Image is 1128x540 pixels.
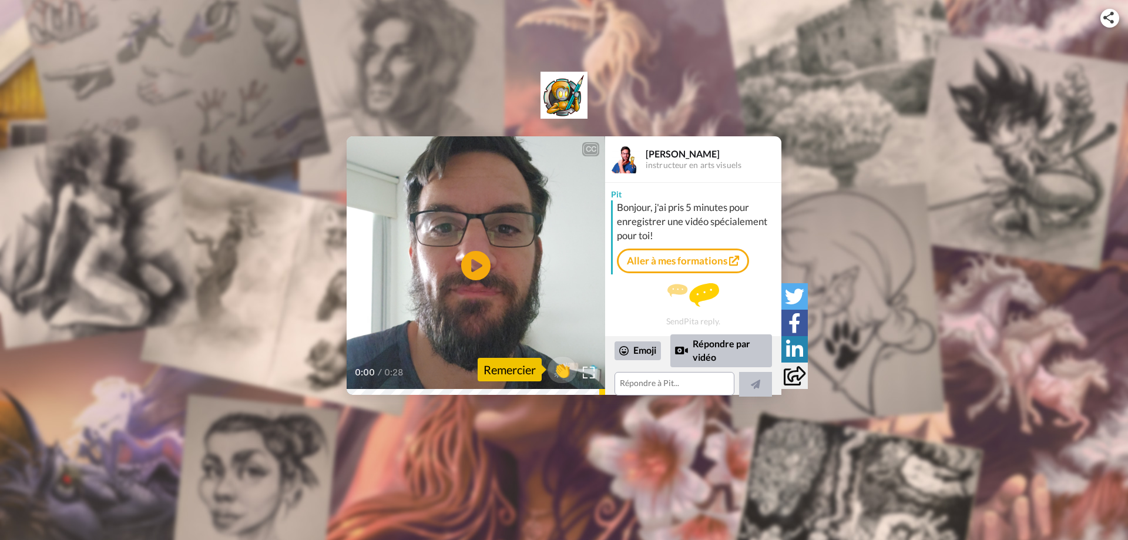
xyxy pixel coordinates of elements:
[667,283,719,307] img: message.svg
[540,72,587,119] img: logo
[378,365,382,380] span: /
[478,358,542,381] div: Remercier
[612,145,640,173] img: Profile Image
[605,279,781,330] div: Send Pit a reply.
[646,160,781,170] div: instructeur en arts visuels
[617,200,778,243] div: Bonjour, j'ai pris 5 minutes pour enregistrer une vidéo spécialement pour toi!
[548,357,577,383] button: 👏
[615,341,661,360] div: Emoji
[355,365,375,380] span: 0:00
[670,334,772,367] div: Répondre par vidéo
[583,367,595,378] img: Full screen
[646,148,781,159] div: [PERSON_NAME]
[548,360,577,379] span: 👏
[605,183,781,200] div: Pit
[675,344,688,358] div: Reply by Video
[384,365,405,380] span: 0:28
[583,143,598,155] div: CC
[617,249,749,273] a: Aller à mes formations
[1103,12,1114,24] img: ic_share.svg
